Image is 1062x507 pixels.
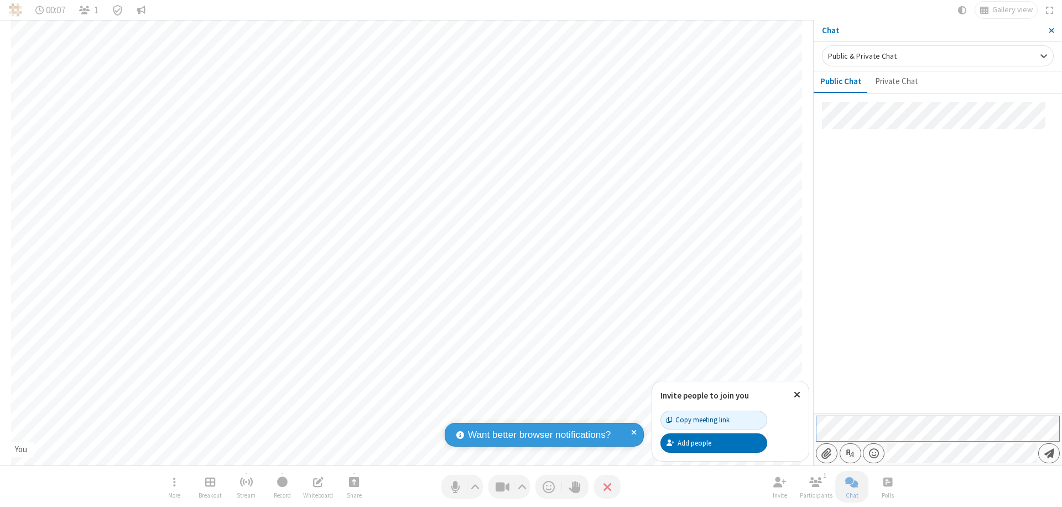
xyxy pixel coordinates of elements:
[954,2,971,18] button: Using system theme
[800,492,832,499] span: Participants
[871,471,904,503] button: Open poll
[337,471,371,503] button: Start sharing
[230,471,263,503] button: Start streaming
[46,5,65,15] span: 00:07
[158,471,191,503] button: Open menu
[1040,20,1062,41] button: Close sidebar
[168,492,180,499] span: More
[194,471,227,503] button: Manage Breakout Rooms
[868,71,925,92] button: Private Chat
[799,471,832,503] button: Open participant list
[31,2,70,18] div: Timer
[785,381,809,408] button: Close popover
[535,475,562,499] button: Send a reaction
[1042,2,1058,18] button: Fullscreen
[237,492,256,499] span: Stream
[468,475,483,499] button: Audio settings
[347,492,362,499] span: Share
[667,415,730,425] div: Copy meeting link
[814,71,868,92] button: Public Chat
[660,433,767,452] button: Add people
[840,443,861,463] button: Show formatting
[562,475,589,499] button: Raise hand
[265,471,299,503] button: Start recording
[992,6,1033,14] span: Gallery view
[11,443,32,456] div: You
[303,492,333,499] span: Whiteboard
[975,2,1037,18] button: Change layout
[863,443,884,463] button: Open menu
[1038,443,1060,463] button: Send message
[94,5,98,15] span: 1
[132,2,150,18] button: Conversation
[773,492,787,499] span: Invite
[660,390,749,401] label: Invite people to join you
[594,475,621,499] button: End or leave meeting
[301,471,335,503] button: Open shared whiteboard
[515,475,530,499] button: Video setting
[822,24,1040,37] p: Chat
[846,492,858,499] span: Chat
[488,475,530,499] button: Stop video (⌘+Shift+V)
[468,428,611,442] span: Want better browser notifications?
[820,470,830,480] div: 1
[107,2,128,18] div: Meeting details Encryption enabled
[882,492,894,499] span: Polls
[660,411,767,430] button: Copy meeting link
[9,3,22,17] img: QA Selenium DO NOT DELETE OR CHANGE
[828,51,897,61] span: Public & Private Chat
[763,471,796,503] button: Invite participants (⌘+Shift+I)
[74,2,103,18] button: Open participant list
[274,492,291,499] span: Record
[441,475,483,499] button: Mute (⌘+Shift+A)
[199,492,222,499] span: Breakout
[835,471,868,503] button: Close chat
